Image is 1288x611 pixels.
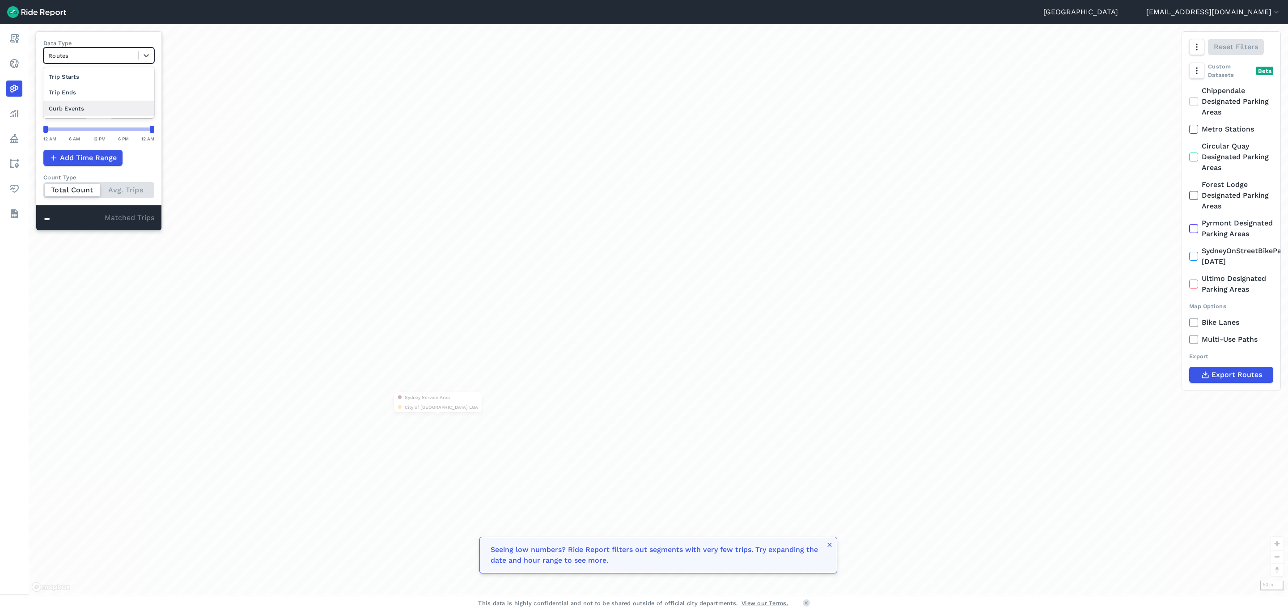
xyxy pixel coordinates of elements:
[1256,67,1273,75] div: Beta
[1043,7,1118,17] a: [GEOGRAPHIC_DATA]
[1208,39,1264,55] button: Reset Filters
[1189,246,1273,267] label: SydneyOnStreetBikeParking [DATE]
[6,131,22,147] a: Policy
[6,81,22,97] a: Heatmaps
[43,150,123,166] button: Add Time Range
[43,39,154,47] label: Data Type
[60,153,117,163] span: Add Time Range
[1189,367,1273,383] button: Export Routes
[1189,141,1273,173] label: Circular Quay Designated Parking Areas
[1189,85,1273,118] label: Chippendale Designated Parking Areas
[118,135,129,143] div: 6 PM
[6,206,22,222] a: Datasets
[1189,62,1273,79] div: Custom Datasets
[1189,302,1273,310] div: Map Options
[1189,218,1273,239] label: Pyrmont Designated Parking Areas
[1189,124,1273,135] label: Metro Stations
[43,69,154,85] div: Trip Starts
[43,101,154,116] div: Curb Events
[741,599,788,607] a: View our Terms.
[6,106,22,122] a: Analyze
[43,135,56,143] div: 12 AM
[1189,352,1273,361] div: Export
[1189,273,1273,295] label: Ultimo Designated Parking Areas
[43,173,154,182] div: Count Type
[7,6,66,18] img: Ride Report
[1189,334,1273,345] label: Multi-Use Paths
[1214,42,1258,52] span: Reset Filters
[6,181,22,197] a: Health
[6,30,22,47] a: Report
[1212,369,1262,380] span: Export Routes
[29,24,1288,595] div: loading
[36,205,161,230] div: Matched Trips
[1189,179,1273,212] label: Forest Lodge Designated Parking Areas
[69,135,80,143] div: 6 AM
[6,55,22,72] a: Realtime
[1189,317,1273,328] label: Bike Lanes
[141,135,154,143] div: 12 AM
[1146,7,1281,17] button: [EMAIL_ADDRESS][DOMAIN_NAME]
[6,156,22,172] a: Areas
[43,212,105,224] div: -
[43,85,154,100] div: Trip Ends
[93,135,106,143] div: 12 PM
